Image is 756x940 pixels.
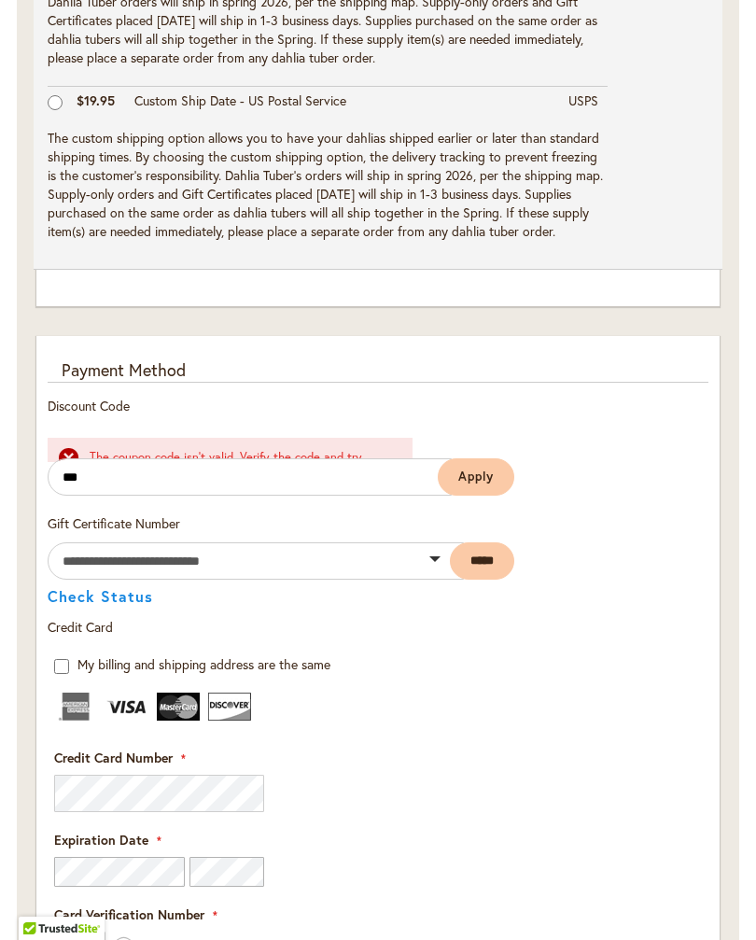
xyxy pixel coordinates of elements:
span: My billing and shipping address are the same [77,655,330,673]
td: Custom Ship Date - US Postal Service [125,86,559,124]
div: Payment Method [48,358,708,384]
td: USPS [559,86,608,124]
img: American Express [54,693,97,721]
img: MasterCard [157,693,200,721]
span: Card Verification Number [54,905,204,923]
span: $19.95 [77,91,115,109]
img: Visa [105,693,148,721]
span: Apply [458,469,494,484]
span: Discount Code [48,397,130,414]
td: The custom shipping option allows you to have your dahlias shipped earlier or later than standard... [48,124,608,250]
iframe: Launch Accessibility Center [14,874,66,926]
span: Credit Card Number [54,749,173,766]
span: Expiration Date [54,831,148,849]
button: Apply [438,458,514,496]
img: Discover [208,693,251,721]
span: Gift Certificate Number [48,514,180,532]
div: The coupon code isn't valid. Verify the code and try again. [90,449,394,484]
button: Check Status [48,589,153,604]
span: Credit Card [48,618,113,636]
